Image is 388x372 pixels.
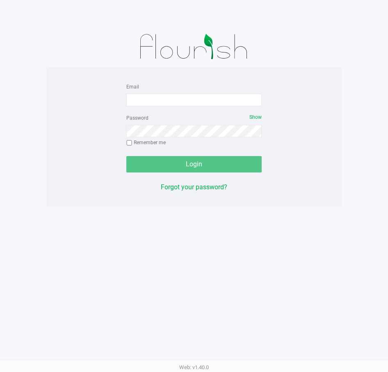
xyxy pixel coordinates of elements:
[249,114,262,120] span: Show
[126,114,148,122] label: Password
[161,182,227,192] button: Forgot your password?
[126,83,139,91] label: Email
[126,140,132,146] input: Remember me
[126,139,166,146] label: Remember me
[179,364,209,370] span: Web: v1.40.0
